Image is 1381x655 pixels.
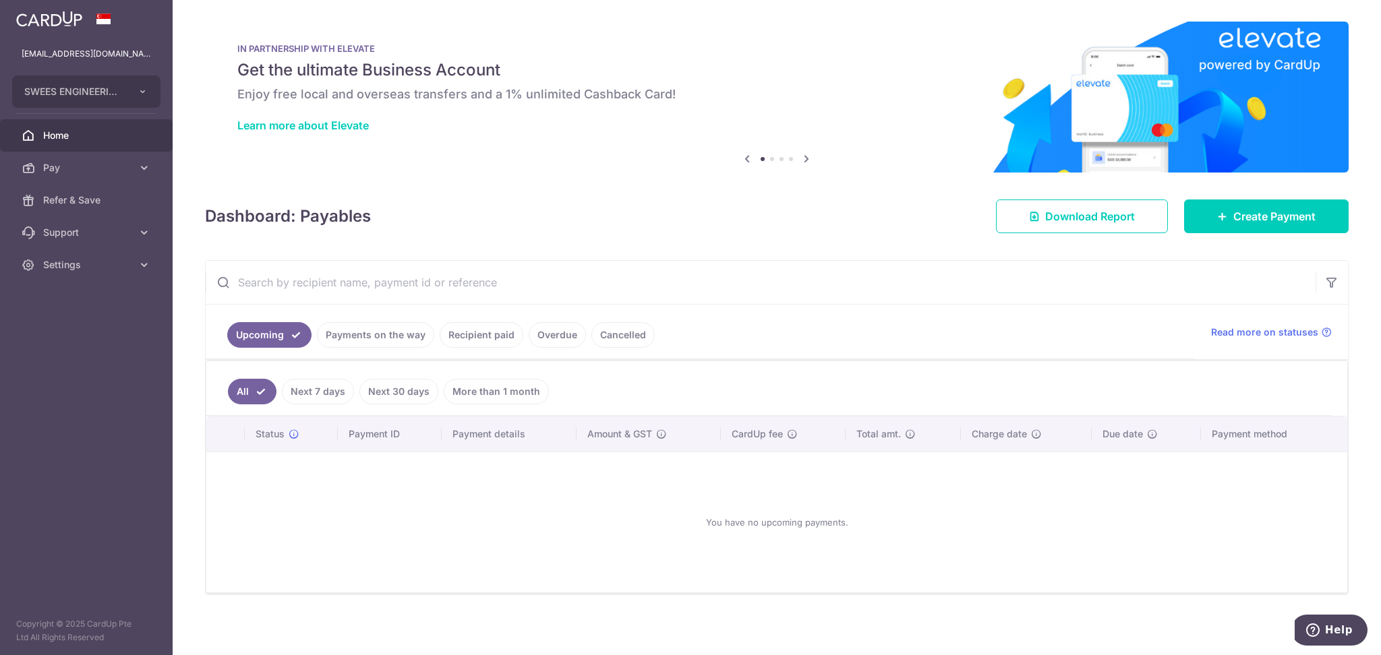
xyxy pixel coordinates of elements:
[1211,325,1318,339] span: Read more on statuses
[359,379,438,404] a: Next 30 days
[223,463,1331,582] div: You have no upcoming payments.
[16,11,82,27] img: CardUp
[972,427,1027,441] span: Charge date
[1201,416,1347,451] th: Payment method
[43,161,132,175] span: Pay
[205,204,371,228] h4: Dashboard: Payables
[1295,615,1368,648] iframe: Opens a widget where you can find more information
[856,427,901,441] span: Total amt.
[591,322,655,348] a: Cancelled
[317,322,434,348] a: Payments on the way
[1233,208,1316,224] span: Create Payment
[338,416,442,451] th: Payment ID
[43,226,132,239] span: Support
[43,258,132,272] span: Settings
[12,75,160,108] button: SWEES ENGINEERING CO (PTE.) LTD.
[228,379,276,404] a: All
[237,119,369,132] a: Learn more about Elevate
[587,427,652,441] span: Amount & GST
[43,193,132,207] span: Refer & Save
[237,59,1316,81] h5: Get the ultimate Business Account
[227,322,312,348] a: Upcoming
[440,322,523,348] a: Recipient paid
[205,22,1349,173] img: Renovation banner
[206,261,1316,304] input: Search by recipient name, payment id or reference
[256,427,285,441] span: Status
[1103,427,1143,441] span: Due date
[444,379,549,404] a: More than 1 month
[442,416,577,451] th: Payment details
[237,43,1316,54] p: IN PARTNERSHIP WITH ELEVATE
[24,85,124,98] span: SWEES ENGINEERING CO (PTE.) LTD.
[529,322,586,348] a: Overdue
[1184,199,1349,233] a: Create Payment
[22,47,151,61] p: [EMAIL_ADDRESS][DOMAIN_NAME]
[732,427,783,441] span: CardUp fee
[237,86,1316,102] h6: Enjoy free local and overseas transfers and a 1% unlimited Cashback Card!
[43,129,132,142] span: Home
[1211,325,1332,339] a: Read more on statuses
[996,199,1168,233] a: Download Report
[1045,208,1135,224] span: Download Report
[282,379,354,404] a: Next 7 days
